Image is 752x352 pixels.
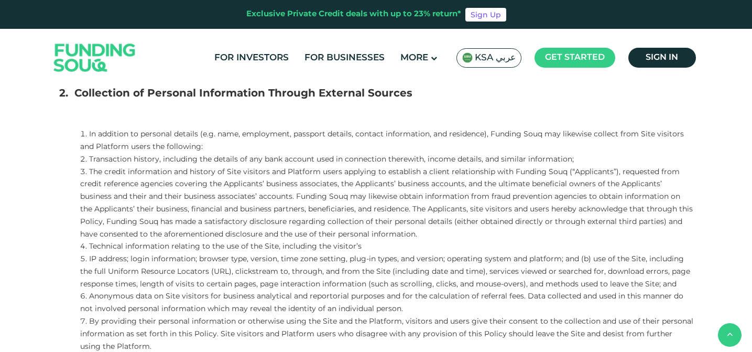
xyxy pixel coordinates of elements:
[718,323,742,347] button: back
[43,31,146,84] img: Logo
[302,49,387,67] a: For Businesses
[465,8,506,22] a: Sign Up
[212,49,291,67] a: For Investors
[80,318,693,350] span: By providing their personal information or otherwise using the Site and the Platform, visitors an...
[246,8,461,20] div: Exclusive Private Credit deals with up to 23% return*
[646,54,678,61] span: Sign in
[545,54,605,61] span: Get started
[59,89,412,99] strong: 2. Collection of Personal Information Through External Sources
[462,52,473,63] img: SA Flag
[89,156,574,163] span: Transaction history, including the details of any bank account used in connection therewith, inco...
[80,293,683,313] span: Anonymous data on Site visitors for business analytical and reportorial purposes and for the calc...
[400,54,428,62] span: More
[89,243,362,250] span: Technical information relating to the use of the Site, including the visitor’s
[628,48,696,68] a: Sign in
[80,168,693,238] span: The credit information and history of Site visitors and Platform users applying to establish a cl...
[80,255,690,288] span: IP address; login information; browser type, version, time zone setting, plug-in types, and versi...
[475,52,516,64] span: KSA عربي
[80,131,684,151] span: In addition to personal details (e.g. name, employment, passport details, contact information, an...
